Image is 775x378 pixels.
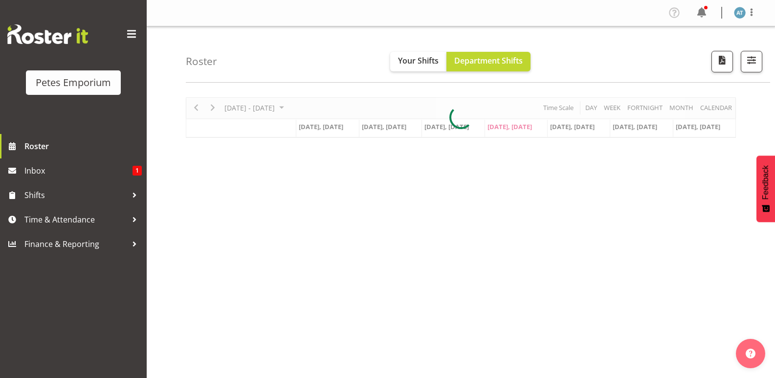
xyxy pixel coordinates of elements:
img: Rosterit website logo [7,24,88,44]
span: Shifts [24,188,127,202]
button: Department Shifts [446,52,531,71]
span: Time & Attendance [24,212,127,227]
span: Finance & Reporting [24,237,127,251]
button: Your Shifts [390,52,446,71]
div: Petes Emporium [36,75,111,90]
span: 1 [133,166,142,176]
span: Inbox [24,163,133,178]
img: alex-micheal-taniwha5364.jpg [734,7,746,19]
span: Your Shifts [398,55,439,66]
button: Feedback - Show survey [756,156,775,222]
button: Download a PDF of the roster according to the set date range. [711,51,733,72]
img: help-xxl-2.png [746,349,755,358]
span: Roster [24,139,142,154]
button: Filter Shifts [741,51,762,72]
span: Feedback [761,165,770,200]
span: Department Shifts [454,55,523,66]
h4: Roster [186,56,217,67]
